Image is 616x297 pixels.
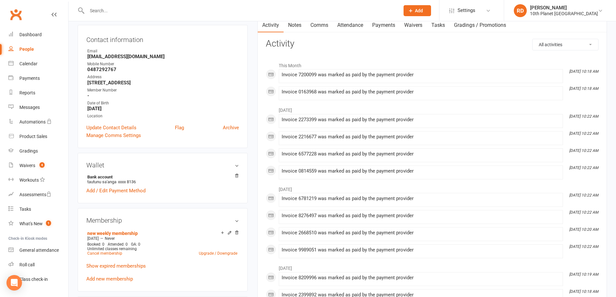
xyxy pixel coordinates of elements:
[87,48,239,54] div: Email
[282,275,560,281] div: Invoice 8209996 was marked as paid by the payment provider
[8,173,68,187] a: Workouts
[8,100,68,115] a: Messages
[449,18,511,33] a: Gradings / Promotions
[530,5,598,11] div: [PERSON_NAME]
[19,119,46,124] div: Automations
[86,276,133,282] a: Add new membership
[199,251,237,256] a: Upgrade / Downgrade
[569,86,598,91] i: [DATE] 10:18 AM
[569,114,598,119] i: [DATE] 10:22 AM
[87,67,239,72] strong: 0487292767
[282,230,560,236] div: Invoice 2668510 was marked as paid by the payment provider
[19,105,40,110] div: Messages
[569,244,598,249] i: [DATE] 10:22 AM
[569,210,598,215] i: [DATE] 10:22 AM
[6,275,22,291] div: Open Intercom Messenger
[86,217,239,224] h3: Membership
[569,148,598,153] i: [DATE] 10:22 AM
[87,175,236,179] strong: Bank account
[19,207,31,212] div: Tasks
[46,220,51,226] span: 1
[8,57,68,71] a: Calendar
[404,5,431,16] button: Add
[8,42,68,57] a: People
[306,18,333,33] a: Comms
[19,177,39,183] div: Workouts
[282,72,560,78] div: Invoice 7200099 was marked as paid by the payment provider
[514,4,527,17] div: RD
[530,11,598,16] div: 10th Planet [GEOGRAPHIC_DATA]
[8,129,68,144] a: Product Sales
[569,227,598,232] i: [DATE] 10:20 AM
[85,6,395,15] input: Search...
[266,183,599,193] li: [DATE]
[569,289,598,294] i: [DATE] 10:18 AM
[86,187,146,195] a: Add / Edit Payment Method
[19,163,35,168] div: Waivers
[282,151,560,157] div: Invoice 6577228 was marked as paid by the payment provider
[8,86,68,100] a: Reports
[87,61,239,67] div: Mobile Number
[266,59,599,69] li: This Month
[8,202,68,217] a: Tasks
[8,158,68,173] a: Waivers 4
[87,80,239,86] strong: [STREET_ADDRESS]
[266,261,599,272] li: [DATE]
[282,213,560,218] div: Invoice 8276497 was marked as paid by the payment provider
[400,18,427,33] a: Waivers
[19,32,42,37] div: Dashboard
[8,6,24,23] a: Clubworx
[8,115,68,129] a: Automations
[87,93,239,99] strong: -
[19,76,40,81] div: Payments
[333,18,368,33] a: Attendance
[19,90,35,95] div: Reports
[569,69,598,74] i: [DATE] 10:18 AM
[282,196,560,201] div: Invoice 6781219 was marked as paid by the payment provider
[87,106,239,111] strong: [DATE]
[87,247,137,251] span: Unlimited classes remaining
[8,144,68,158] a: Gradings
[8,217,68,231] a: What's New1
[8,71,68,86] a: Payments
[569,193,598,197] i: [DATE] 10:22 AM
[87,100,239,106] div: Date of Birth
[86,162,239,169] h3: Wallet
[86,132,141,139] a: Manage Comms Settings
[8,258,68,272] a: Roll call
[282,247,560,253] div: Invoice 9989051 was marked as paid by the payment provider
[19,262,35,267] div: Roll call
[87,242,104,247] span: Booked: 0
[258,18,284,33] a: Activity
[282,168,560,174] div: Invoice 0814559 was marked as paid by the payment provider
[415,8,423,13] span: Add
[282,89,560,95] div: Invoice 0163968 was marked as paid by the payment provider
[19,221,43,226] div: What's New
[19,47,34,52] div: People
[19,277,48,282] div: Class check-in
[87,87,239,93] div: Member Number
[282,134,560,140] div: Invoice 2216677 was marked as paid by the payment provider
[87,113,239,119] div: Location
[427,18,449,33] a: Tasks
[368,18,400,33] a: Payments
[87,251,122,256] a: Cancel membership
[8,187,68,202] a: Assessments
[175,124,184,132] a: Flag
[284,18,306,33] a: Notes
[87,231,138,236] a: new weekly membership
[131,242,140,247] span: GA: 0
[108,242,128,247] span: Attended: 0
[86,34,239,43] h3: Contact information
[569,272,598,277] i: [DATE] 10:19 AM
[19,134,47,139] div: Product Sales
[8,243,68,258] a: General attendance kiosk mode
[118,179,136,184] span: xxxx 8136
[223,124,239,132] a: Archive
[87,236,99,241] span: [DATE]
[105,236,115,241] span: Never
[87,74,239,80] div: Address
[86,174,239,185] li: tautunu sa'anga
[19,192,51,197] div: Assessments
[39,162,45,168] span: 4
